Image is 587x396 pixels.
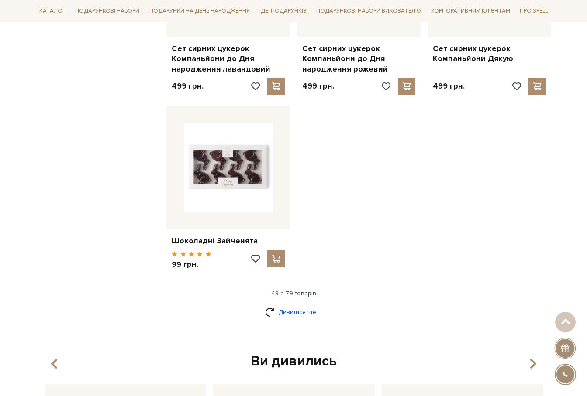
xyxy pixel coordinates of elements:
[516,4,551,18] a: Про Spell
[313,3,425,18] a: Подарункові набори вихователю
[302,44,415,74] a: Сет сирних цукерок Компаньйони до Дня народження рожевий
[172,44,285,74] a: Сет сирних цукерок Компаньйони до Дня народження лавандовий
[433,44,546,64] a: Сет сирних цукерок Компаньйони Дякую
[146,4,253,18] a: Подарунки на День народження
[256,4,310,18] a: Ідеї подарунків
[172,259,211,270] p: 99 грн.
[433,81,465,91] p: 499 грн.
[265,304,322,320] a: Дивитися ще
[172,236,285,246] a: Шоколадні Зайченята
[36,4,69,18] a: Каталог
[72,4,143,18] a: Подарункові набори
[32,290,555,297] div: 48 з 79 товарів
[172,81,204,91] p: 499 грн.
[41,352,546,371] div: Ви дивились
[184,123,273,212] img: Шоколадні Зайченята
[302,81,334,91] p: 499 грн.
[428,3,514,18] a: Корпоративним клієнтам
